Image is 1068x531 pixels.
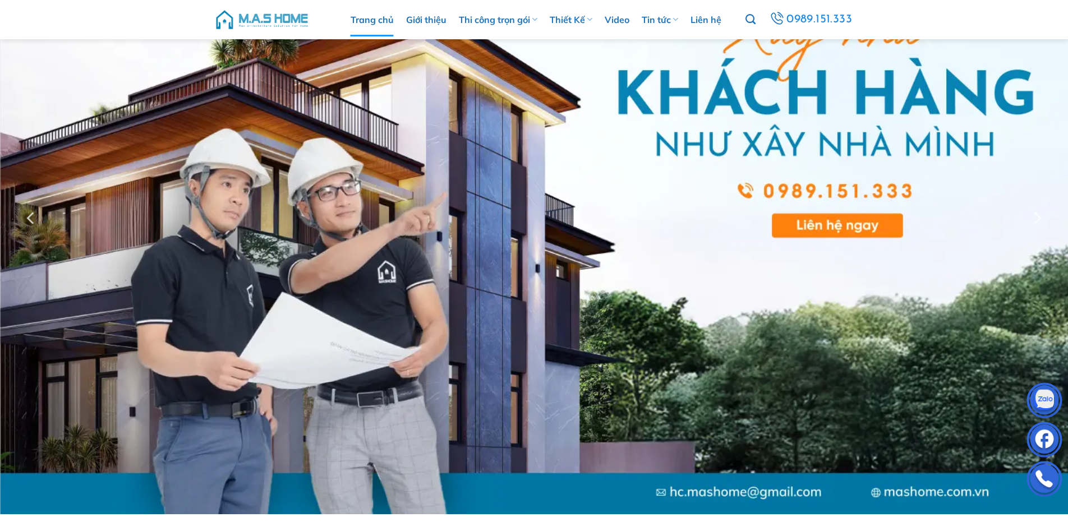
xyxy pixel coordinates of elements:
[690,3,721,36] a: Liên hệ
[745,8,756,31] a: Tìm kiếm
[1028,464,1061,497] img: Phone
[1028,424,1061,458] img: Facebook
[1028,385,1061,419] img: Zalo
[605,3,629,36] a: Video
[214,3,310,36] img: M.A.S HOME – Tổng Thầu Thiết Kế Và Xây Nhà Trọn Gói
[459,3,537,36] a: Thi công trọn gói
[768,10,854,30] a: 0989.151.333
[642,3,678,36] a: Tin tức
[351,3,394,36] a: Trang chủ
[1026,159,1047,277] button: Next
[21,159,42,277] button: Previous
[406,3,446,36] a: Giới thiệu
[786,10,852,29] span: 0989.151.333
[550,3,592,36] a: Thiết Kế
